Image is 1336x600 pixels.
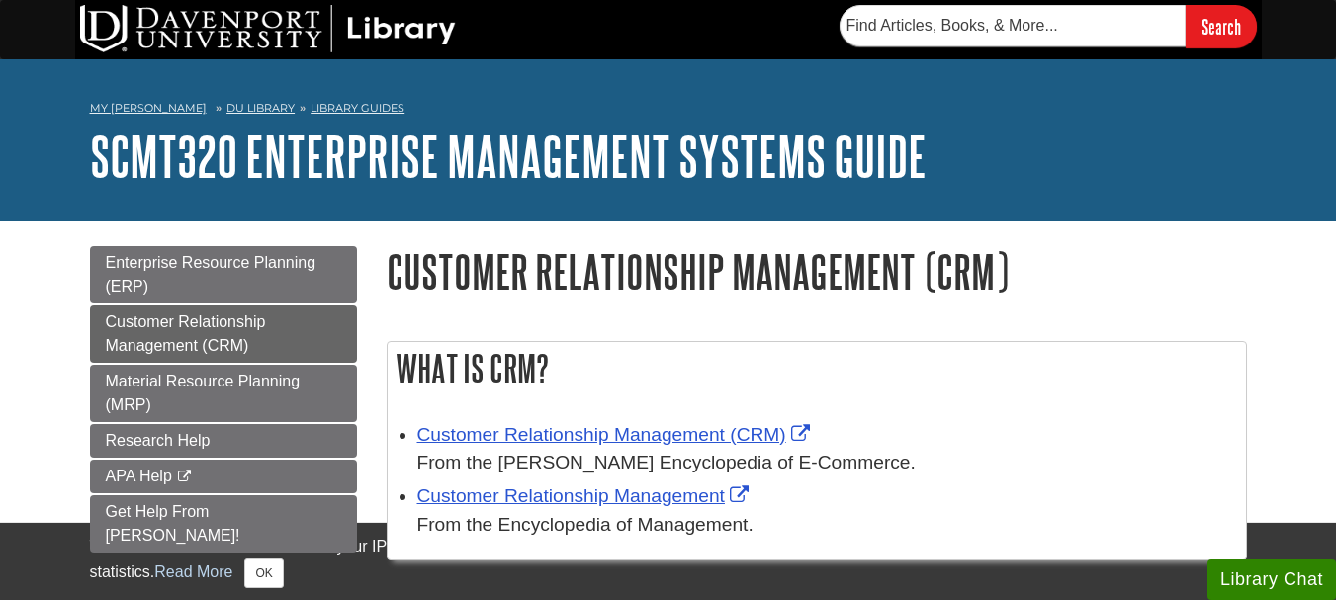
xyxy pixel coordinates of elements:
[417,485,754,506] a: Link opens in new window
[106,254,316,295] span: Enterprise Resource Planning (ERP)
[90,246,357,553] div: Guide Page Menu
[90,365,357,422] a: Material Resource Planning (MRP)
[840,5,1186,46] input: Find Articles, Books, & More...
[106,468,172,484] span: APA Help
[106,432,211,449] span: Research Help
[1207,559,1336,600] button: Library Chat
[106,373,301,413] span: Material Resource Planning (MRP)
[1186,5,1257,47] input: Search
[80,5,456,52] img: DU Library
[840,5,1257,47] form: Searches DU Library's articles, books, and more
[90,495,357,553] a: Get Help From [PERSON_NAME]!
[106,503,240,544] span: Get Help From [PERSON_NAME]!
[176,471,193,483] i: This link opens in a new window
[90,460,357,493] a: APA Help
[90,100,207,117] a: My [PERSON_NAME]
[90,95,1247,127] nav: breadcrumb
[388,342,1246,394] h2: What is CRM?
[90,126,927,187] a: SCMT320 Enterprise Management Systems Guide
[417,424,815,445] a: Link opens in new window
[90,246,357,303] a: Enterprise Resource Planning (ERP)
[417,449,1236,477] div: From the [PERSON_NAME] Encyclopedia of E-Commerce.
[387,246,1247,297] h1: Customer Relationship Management (CRM)
[417,511,1236,540] div: From the Encyclopedia of Management.
[106,313,266,354] span: Customer Relationship Management (CRM)
[90,424,357,458] a: Research Help
[311,101,404,115] a: Library Guides
[90,305,357,363] a: Customer Relationship Management (CRM)
[226,101,295,115] a: DU Library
